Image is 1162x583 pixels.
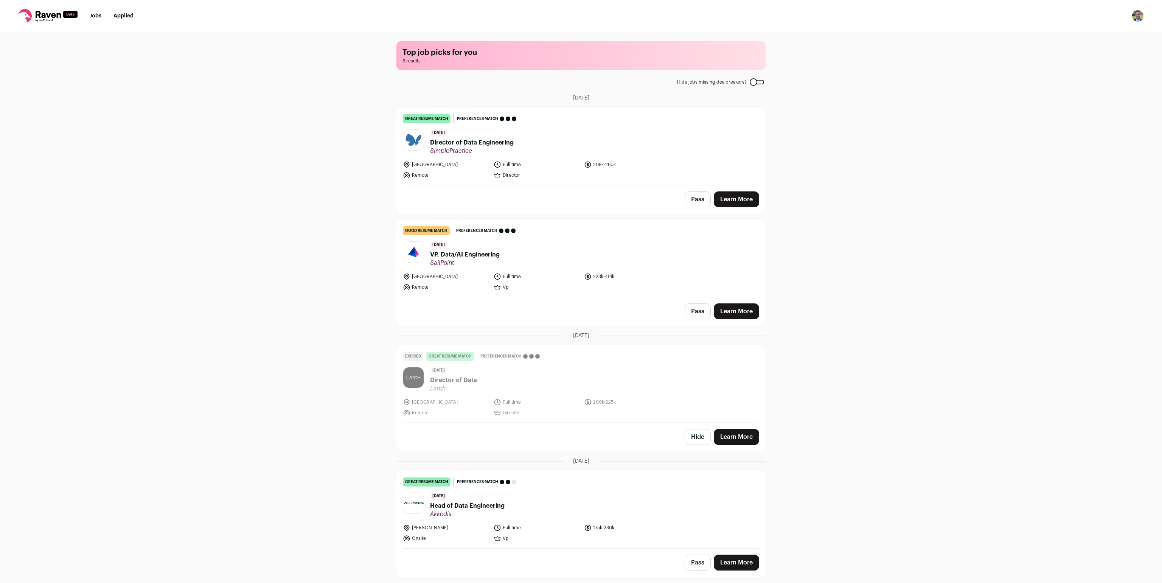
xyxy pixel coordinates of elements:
span: SimplePractice [430,147,514,155]
button: Open dropdown [1132,10,1144,22]
img: 0eb403086904c7570d4bfa13252e9632d840e513e3b80cf6a9f05e8eccbc6fcd.jpg [403,242,424,262]
img: 7b27a4d9dc138c4debcc0db4510fce25e03ad5fa94249aa5052075ceecfd6446.jpg [403,367,424,388]
span: Hide jobs missing dealbreakers? [677,79,747,85]
a: great resume match Preferences match [DATE] Director of Data Engineering SimplePractice [GEOGRAPH... [397,108,765,185]
a: Jobs [90,13,101,19]
div: great resume match [426,352,474,361]
li: Director [494,409,580,417]
a: good resume match Preferences match [DATE] VP, Data/AI Engineering SailPoint [GEOGRAPHIC_DATA] Fu... [397,220,765,297]
div: Expired [403,352,423,361]
span: Preferences match [456,227,497,235]
li: 208k-260k [584,161,670,168]
a: Expired great resume match Preferences match [DATE] Director of Data Latch [GEOGRAPHIC_DATA] Full... [397,346,765,423]
span: Preferences match [480,353,522,360]
span: Preferences match [457,478,498,486]
span: Head of Data Engineering [430,501,505,510]
div: great resume match [403,477,451,487]
li: Vp [494,283,580,291]
li: Full time [494,273,580,280]
li: Onsite [403,535,489,542]
li: Full time [494,398,580,406]
li: [GEOGRAPHIC_DATA] [403,398,489,406]
a: great resume match Preferences match [DATE] Head of Data Engineering Akkodis [PERSON_NAME] Full t... [397,471,765,548]
span: VP, Data/AI Engineering [430,250,500,259]
li: [GEOGRAPHIC_DATA] [403,161,489,168]
span: Director of Data Engineering [430,138,514,147]
span: [DATE] [573,332,589,339]
li: [GEOGRAPHIC_DATA] [403,273,489,280]
span: [DATE] [430,493,447,500]
span: Akkodis [430,510,505,518]
a: Learn More [714,555,759,571]
div: great resume match [403,114,451,123]
span: [DATE] [573,457,589,465]
span: Director of Data [430,376,477,385]
span: Latch [430,385,477,392]
li: [PERSON_NAME] [403,524,489,532]
li: Remote [403,409,489,417]
img: 1bc51f227d42213279c1367151ded59ed00b2aa83ce56b201036c186f82401d1 [403,502,424,505]
span: SailPoint [430,259,500,267]
button: Hide [685,429,711,445]
li: 175k-230k [584,524,670,532]
button: Pass [685,555,711,571]
span: Preferences match [457,115,498,123]
a: Applied [113,13,134,19]
img: 0bfa1d0b170c197a0bacfa0a1b89ca0d483fe8f4f1eb51c12e12652acc30d883.png [403,130,424,150]
h1: Top job picks for you [402,47,760,58]
li: Remote [403,283,489,291]
button: Pass [685,191,711,207]
li: Director [494,171,580,179]
li: 200k-225k [584,398,670,406]
li: Full time [494,161,580,168]
a: Learn More [714,303,759,319]
li: 223k-414k [584,273,670,280]
span: [DATE] [430,241,447,249]
button: Pass [685,303,711,319]
div: good resume match [403,226,450,235]
span: 6 results [402,58,760,64]
a: Learn More [714,429,759,445]
li: Remote [403,171,489,179]
span: [DATE] [573,94,589,102]
span: [DATE] [430,367,447,374]
a: Learn More [714,191,759,207]
span: [DATE] [430,129,447,137]
li: Full time [494,524,580,532]
li: Vp [494,535,580,542]
img: 13443944-medium_jpg [1132,10,1144,22]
